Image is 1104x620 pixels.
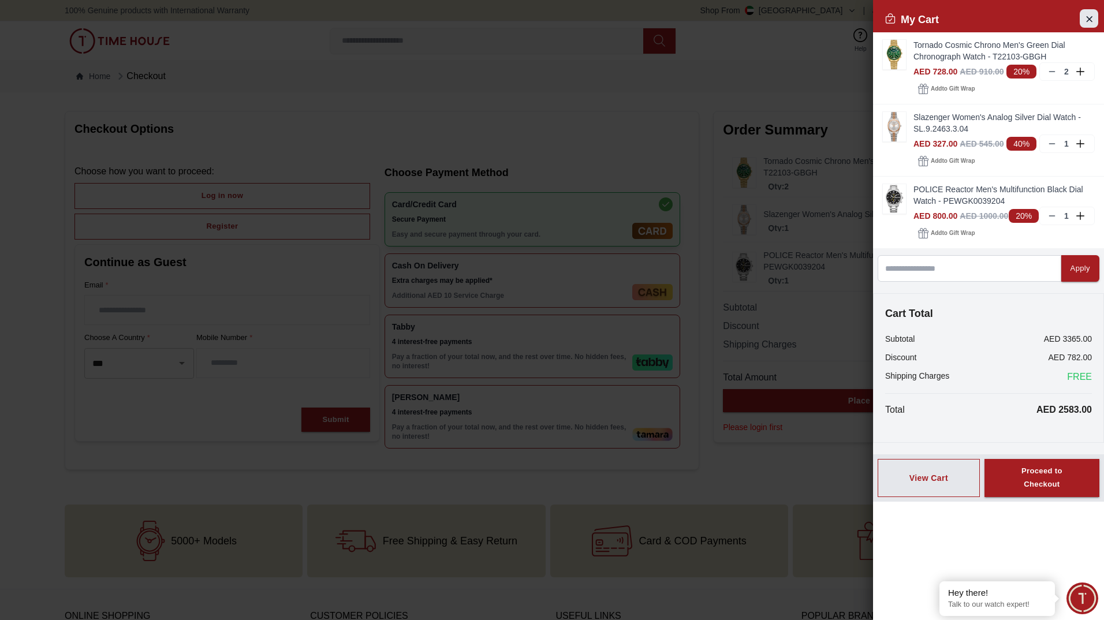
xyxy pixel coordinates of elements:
[1067,370,1092,384] span: FREE
[883,112,906,141] img: ...
[885,305,1092,322] h4: Cart Total
[1062,210,1071,222] p: 1
[1009,209,1039,223] span: 20%
[913,111,1095,135] a: Slazenger Women's Analog Silver Dial Watch - SL.9.2463.3.04
[1080,9,1098,28] button: Close Account
[885,370,949,384] p: Shipping Charges
[913,139,957,148] span: AED 327.00
[931,155,975,167] span: Add to Gift Wrap
[913,81,979,97] button: Addto Gift Wrap
[1005,465,1079,491] div: Proceed to Checkout
[1066,582,1098,614] div: Chat Widget
[885,352,916,363] p: Discount
[883,184,906,214] img: ...
[883,40,906,69] img: ...
[1061,255,1099,282] button: Apply
[913,225,979,241] button: Addto Gift Wrap
[931,227,975,239] span: Add to Gift Wrap
[1071,262,1090,275] div: Apply
[913,39,1095,62] a: Tornado Cosmic Chrono Men's Green Dial Chronograph Watch - T22103-GBGH
[960,67,1004,76] span: AED 910.00
[913,184,1095,207] a: POLICE Reactor Men's Multifunction Black Dial Watch - PEWGK0039204
[1006,65,1036,79] span: 20%
[948,600,1046,610] p: Talk to our watch expert!
[1049,352,1092,363] p: AED 782.00
[913,211,957,221] span: AED 800.00
[1036,403,1092,417] p: AED 2583.00
[1044,333,1092,345] p: AED 3365.00
[931,83,975,95] span: Add to Gift Wrap
[1062,138,1071,150] p: 1
[913,67,957,76] span: AED 728.00
[960,211,1008,221] span: AED 1000.00
[885,403,905,417] p: Total
[885,333,915,345] p: Subtotal
[948,587,1046,599] div: Hey there!
[960,139,1004,148] span: AED 545.00
[887,472,970,484] div: View Cart
[1062,66,1071,77] p: 2
[913,153,979,169] button: Addto Gift Wrap
[984,459,1099,497] button: Proceed to Checkout
[885,12,939,28] h2: My Cart
[878,459,980,497] button: View Cart
[1006,137,1036,151] span: 40%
